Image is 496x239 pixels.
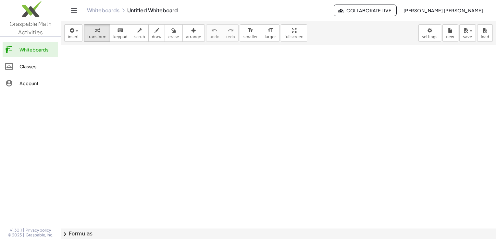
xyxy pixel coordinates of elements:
[19,63,56,70] div: Classes
[243,35,258,39] span: smaller
[481,35,489,39] span: load
[68,35,79,39] span: insert
[165,24,182,42] button: erase
[339,7,391,13] span: Collaborate Live
[267,27,273,34] i: format_size
[228,27,234,34] i: redo
[261,24,279,42] button: format_sizelarger
[87,7,119,14] a: Whiteboards
[23,233,24,238] span: |
[334,5,397,16] button: Collaborate Live
[463,35,472,39] span: save
[3,59,58,74] a: Classes
[113,35,128,39] span: keypad
[23,228,24,233] span: |
[152,35,162,39] span: draw
[211,27,217,34] i: undo
[206,24,223,42] button: undoundo
[69,5,79,16] button: Toggle navigation
[459,24,476,42] button: save
[240,24,261,42] button: format_sizesmaller
[61,229,496,239] button: chevron_rightFormulas
[442,24,458,42] button: new
[26,228,53,233] a: Privacy policy
[117,27,123,34] i: keyboard
[247,27,254,34] i: format_size
[131,24,149,42] button: scrub
[226,35,235,39] span: redo
[3,42,58,57] a: Whiteboards
[265,35,276,39] span: larger
[8,233,22,238] span: © 2025
[281,24,307,42] button: fullscreen
[26,233,53,238] span: Graspable, Inc.
[223,24,239,42] button: redoredo
[398,5,488,16] button: [PERSON_NAME] [PERSON_NAME]
[9,20,52,36] span: Graspable Math Activities
[186,35,201,39] span: arrange
[3,75,58,91] a: Account
[422,35,438,39] span: settings
[64,24,82,42] button: insert
[148,24,165,42] button: draw
[182,24,205,42] button: arrange
[446,35,454,39] span: new
[210,35,219,39] span: undo
[284,35,303,39] span: fullscreen
[134,35,145,39] span: scrub
[110,24,131,42] button: keyboardkeypad
[10,228,22,233] span: v1.30.1
[403,7,483,13] span: [PERSON_NAME] [PERSON_NAME]
[168,35,179,39] span: erase
[418,24,441,42] button: settings
[19,46,56,53] div: Whiteboards
[61,230,69,238] span: chevron_right
[477,24,493,42] button: load
[87,35,106,39] span: transform
[84,24,110,42] button: transform
[19,79,56,87] div: Account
